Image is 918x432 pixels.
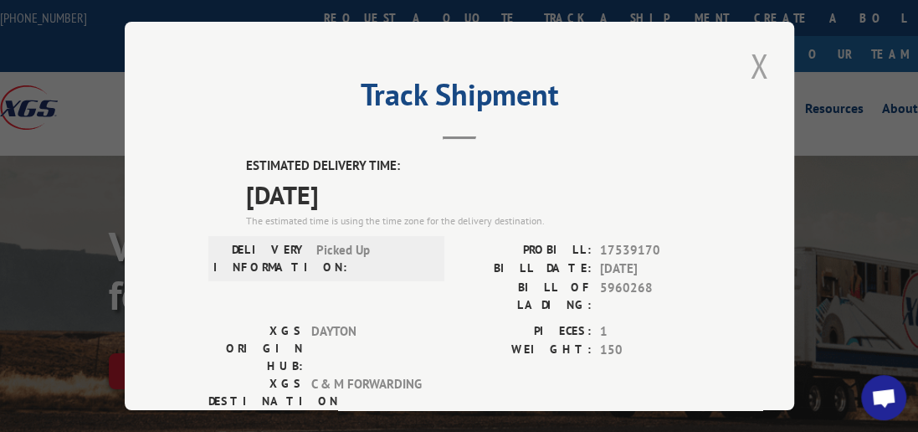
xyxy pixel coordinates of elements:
span: [DATE] [600,260,710,279]
span: C & M FORWARDING [311,374,424,427]
label: XGS DESTINATION HUB: [208,374,303,427]
span: 5960268 [600,278,710,313]
span: DAYTON [311,321,424,374]
span: 17539170 [600,240,710,260]
label: XGS ORIGIN HUB: [208,321,303,374]
label: DELIVERY INFORMATION: [213,240,308,275]
label: BILL OF LADING: [459,278,592,313]
span: Picked Up [316,240,429,275]
a: Open chat [861,375,906,420]
label: BILL DATE: [459,260,592,279]
span: [DATE] [246,175,710,213]
button: Close modal [745,43,773,89]
h2: Track Shipment [208,83,710,115]
label: WEIGHT: [459,341,592,360]
label: PIECES: [459,321,592,341]
span: 1 [600,321,710,341]
span: 150 [600,341,710,360]
label: ESTIMATED DELIVERY TIME: [246,157,710,176]
label: PROBILL: [459,240,592,260]
div: The estimated time is using the time zone for the delivery destination. [246,213,710,228]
